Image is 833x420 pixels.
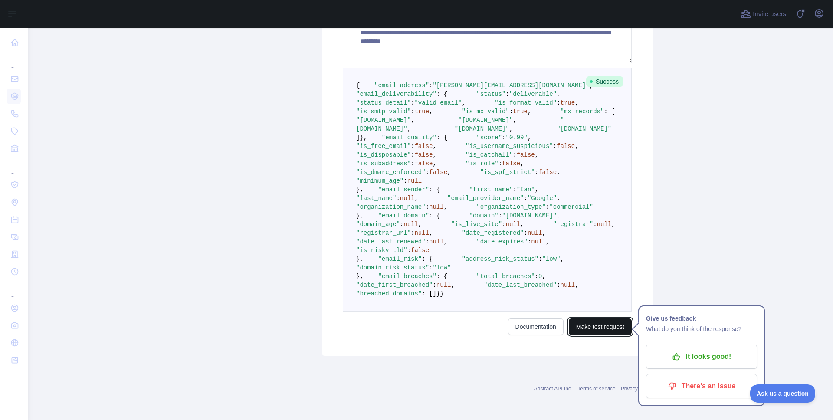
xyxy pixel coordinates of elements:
span: "is_subaddress" [356,160,411,167]
span: false [517,151,535,158]
span: , [433,151,436,158]
span: : [426,169,429,176]
button: Make test request [569,318,632,335]
span: "last_name" [356,195,396,202]
span: : { [429,212,440,219]
span: , [575,282,578,289]
span: : [546,203,549,210]
span: "date_registered" [462,230,524,236]
span: false [502,160,520,167]
span: "breached_domains" [356,290,422,297]
span: false [557,143,575,150]
span: , [561,256,564,262]
span: , [557,212,560,219]
span: Invite users [753,9,786,19]
span: , [444,203,447,210]
span: null [531,238,546,245]
span: : { [436,91,447,98]
span: , [575,99,578,106]
span: "Google" [528,195,557,202]
span: "[DOMAIN_NAME]" [557,125,611,132]
span: : [ [604,108,615,115]
span: "valid_email" [414,99,462,106]
span: "registrar_url" [356,230,411,236]
span: : [411,151,414,158]
span: "address_risk_status" [462,256,538,262]
span: : [403,177,407,184]
span: "low" [433,264,451,271]
span: null [436,282,451,289]
span: "low" [542,256,561,262]
span: , [433,143,436,150]
span: true [414,108,429,115]
span: }, [356,212,364,219]
span: , [520,221,524,228]
span: , [542,230,546,236]
span: false [411,247,429,254]
span: : [524,195,528,202]
span: null [403,221,418,228]
span: false [414,160,433,167]
span: "[DOMAIN_NAME]" [458,117,513,124]
span: "total_breaches" [476,273,535,280]
span: "status_detail" [356,99,411,106]
a: Terms of service [577,386,615,392]
a: Privacy policy [621,386,653,392]
span: "is_catchall" [466,151,513,158]
span: : [396,195,400,202]
span: : [557,282,560,289]
span: null [429,203,444,210]
span: : [513,151,516,158]
span: "is_dmarc_enforced" [356,169,426,176]
span: : [498,212,502,219]
span: "organization_type" [476,203,546,210]
span: "is_spf_strict" [480,169,535,176]
span: : [407,247,411,254]
span: : [535,273,538,280]
span: "email_risk" [378,256,422,262]
span: , [546,238,549,245]
span: : [411,160,414,167]
span: "email_sender" [378,186,429,193]
span: "email_provider_name" [447,195,524,202]
a: Abstract API Inc. [534,386,573,392]
span: "is_disposable" [356,151,411,158]
span: "deliverable" [509,91,557,98]
span: }, [360,134,367,141]
span: } [436,290,440,297]
span: null [429,238,444,245]
span: "minimum_age" [356,177,403,184]
span: null [597,221,612,228]
span: , [451,282,454,289]
span: null [407,177,422,184]
span: : [524,230,528,236]
span: , [462,99,466,106]
span: true [513,108,528,115]
span: , [535,151,538,158]
div: ... [7,158,21,175]
span: : [553,143,557,150]
span: : { [436,134,447,141]
span: , [429,108,433,115]
span: : [528,238,531,245]
span: "email_deliverability" [356,91,436,98]
span: , [407,125,411,132]
span: "email_quality" [382,134,436,141]
span: "score" [476,134,502,141]
span: "is_smtp_valid" [356,108,411,115]
span: "organization_name" [356,203,426,210]
span: "is_free_email" [356,143,411,150]
span: "domain_risk_status" [356,264,429,271]
span: "[PERSON_NAME][EMAIL_ADDRESS][DOMAIN_NAME]" [433,82,589,89]
span: , [575,143,578,150]
span: : { [436,273,447,280]
span: "[DOMAIN_NAME]" [455,125,509,132]
span: } [440,290,443,297]
span: "[DOMAIN_NAME]" [356,117,411,124]
span: : [557,99,560,106]
span: : [593,221,597,228]
span: , [611,221,615,228]
span: null [400,195,415,202]
span: , [528,108,531,115]
span: : { [429,186,440,193]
